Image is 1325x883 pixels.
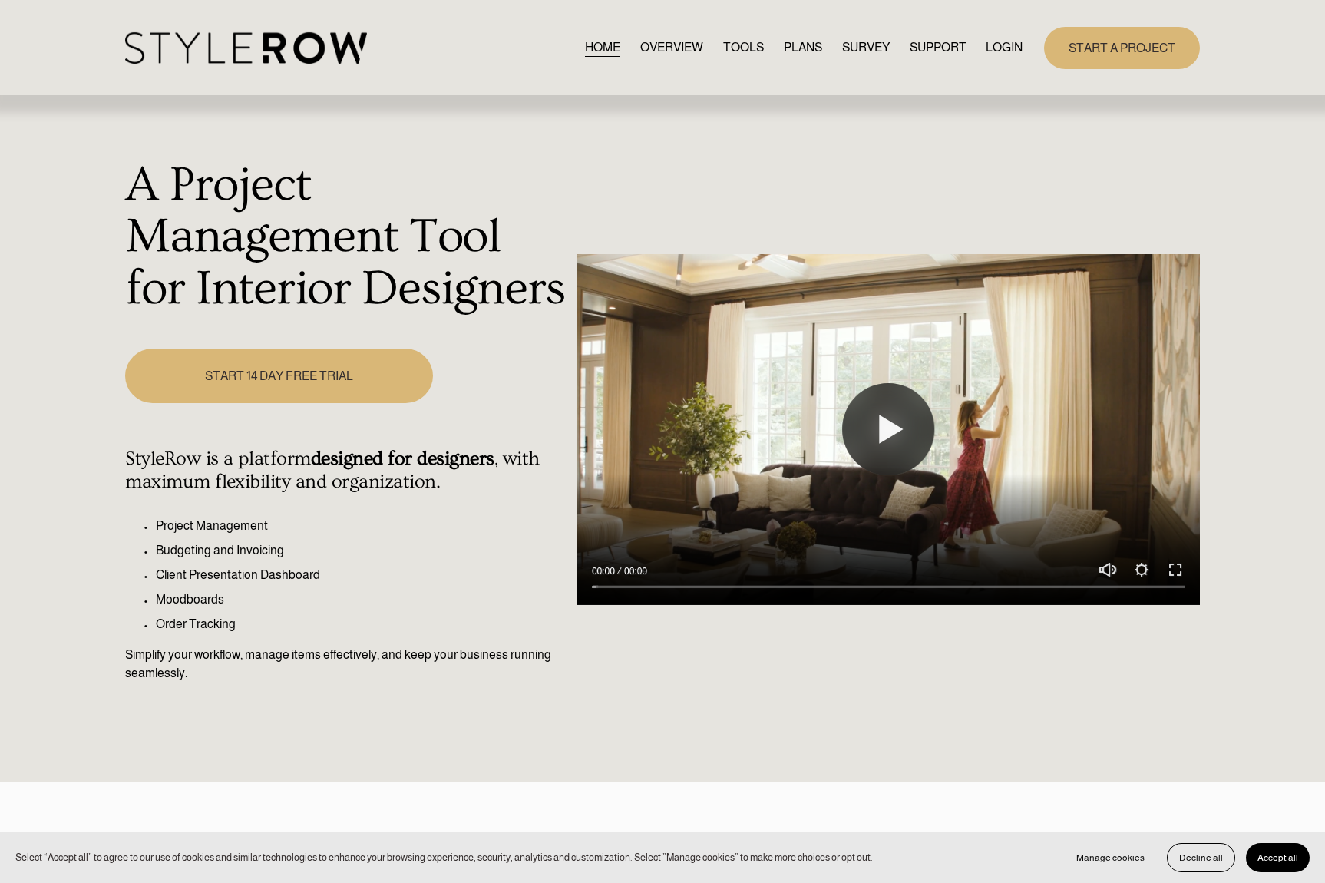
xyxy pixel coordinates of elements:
[125,32,367,64] img: StyleRow
[986,38,1023,58] a: LOGIN
[585,38,620,58] a: HOME
[842,383,934,475] button: Play
[125,646,568,683] p: Simplify your workflow, manage items effectively, and keep your business running seamlessly.
[842,38,890,58] a: SURVEY
[784,38,822,58] a: PLANS
[1246,843,1310,872] button: Accept all
[125,825,1200,877] p: Dedicate 60 Minutes to Start a Project
[1179,852,1223,863] span: Decline all
[125,349,432,403] a: START 14 DAY FREE TRIAL
[125,160,568,316] h1: A Project Management Tool for Interior Designers
[910,38,966,57] span: SUPPORT
[619,564,651,579] div: Duration
[125,448,568,494] h4: StyleRow is a platform , with maximum flexibility and organization.
[156,517,568,535] p: Project Management
[15,850,873,865] p: Select “Accept all” to agree to our use of cookies and similar technologies to enhance your brows...
[910,38,966,58] a: folder dropdown
[156,541,568,560] p: Budgeting and Invoicing
[1065,843,1156,872] button: Manage cookies
[723,38,764,58] a: TOOLS
[1167,843,1235,872] button: Decline all
[1257,852,1298,863] span: Accept all
[311,448,494,470] strong: designed for designers
[156,590,568,609] p: Moodboards
[156,566,568,584] p: Client Presentation Dashboard
[156,615,568,633] p: Order Tracking
[1044,27,1200,69] a: START A PROJECT
[1076,852,1145,863] span: Manage cookies
[592,564,619,579] div: Current time
[640,38,703,58] a: OVERVIEW
[592,581,1185,592] input: Seek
